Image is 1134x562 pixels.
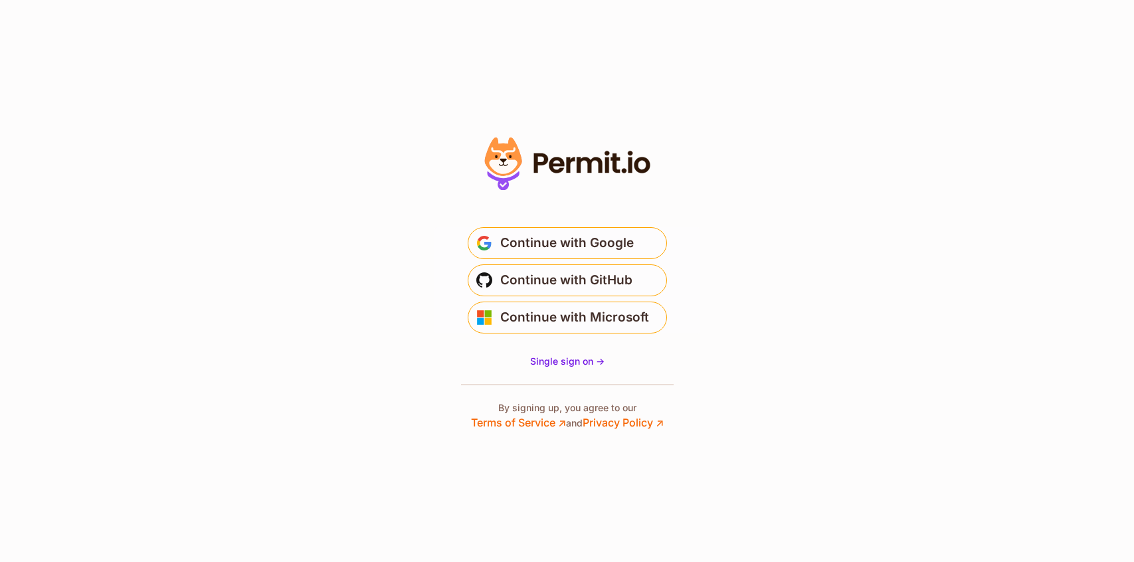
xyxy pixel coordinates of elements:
span: Continue with GitHub [500,270,632,291]
button: Continue with Microsoft [468,302,667,333]
button: Continue with Google [468,227,667,259]
a: Terms of Service ↗ [471,416,566,429]
a: Single sign on -> [530,355,605,368]
span: Continue with Google [500,233,634,254]
button: Continue with GitHub [468,264,667,296]
span: Continue with Microsoft [500,307,649,328]
p: By signing up, you agree to our and [471,401,664,430]
span: Single sign on -> [530,355,605,367]
a: Privacy Policy ↗ [583,416,664,429]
